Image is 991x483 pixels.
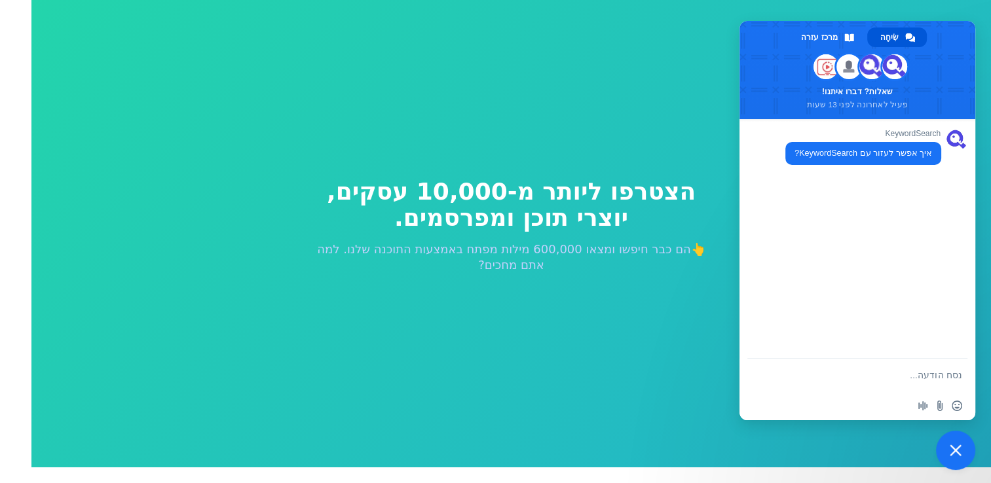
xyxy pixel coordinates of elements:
[785,129,941,138] span: KeywordSearch
[952,401,962,411] span: הוספת אימוג׳י
[936,431,975,470] a: סגור צ'אט
[795,149,932,158] span: איך אפשר לעזור עם KeywordSearch?
[788,27,865,47] a: מרכז עזרה
[801,27,837,47] span: מרכז עזרה
[918,401,928,411] span: הקלט הודעת שמע
[935,401,945,411] span: שלח קובץ
[312,205,711,231] span: יוצרי תוכן ומפרסמים.
[312,179,711,205] span: הצטרפו ליותר מ-10,000 עסקים,
[779,359,962,391] textarea: נסח הודעה...
[312,241,711,273] p: 👆הם כבר חיפשו ומצאו 600,000 מילות מפתח באמצעות התוכנה שלנו. למה אתם מחכים?
[867,27,927,47] a: שִׂיחָה
[880,27,899,47] span: שִׂיחָה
